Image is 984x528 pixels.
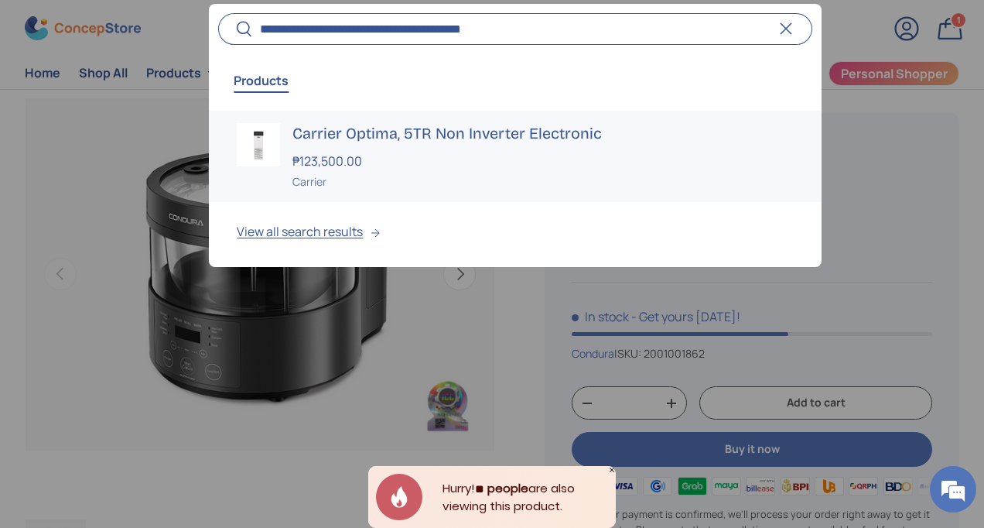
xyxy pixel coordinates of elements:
[80,87,260,107] div: Chat with us now
[237,123,280,166] img: carrier-optima-5tr-non-inverter-floor-standing-aircon-unit-full-view-concepstore
[292,153,366,170] strong: ₱123,500.00
[8,358,295,413] textarea: Type your message and hit 'Enter'
[292,173,793,190] div: Carrier
[234,63,289,98] button: Products
[254,8,291,45] div: Minimize live chat window
[209,203,821,268] button: View all search results
[608,466,616,474] div: Close
[90,163,214,319] span: We're online!
[209,111,821,203] a: carrier-optima-5tr-non-inverter-floor-standing-aircon-unit-full-view-concepstore Carrier Optima, ...
[292,123,793,145] h3: Carrier Optima, 5TR Non Inverter Electronic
